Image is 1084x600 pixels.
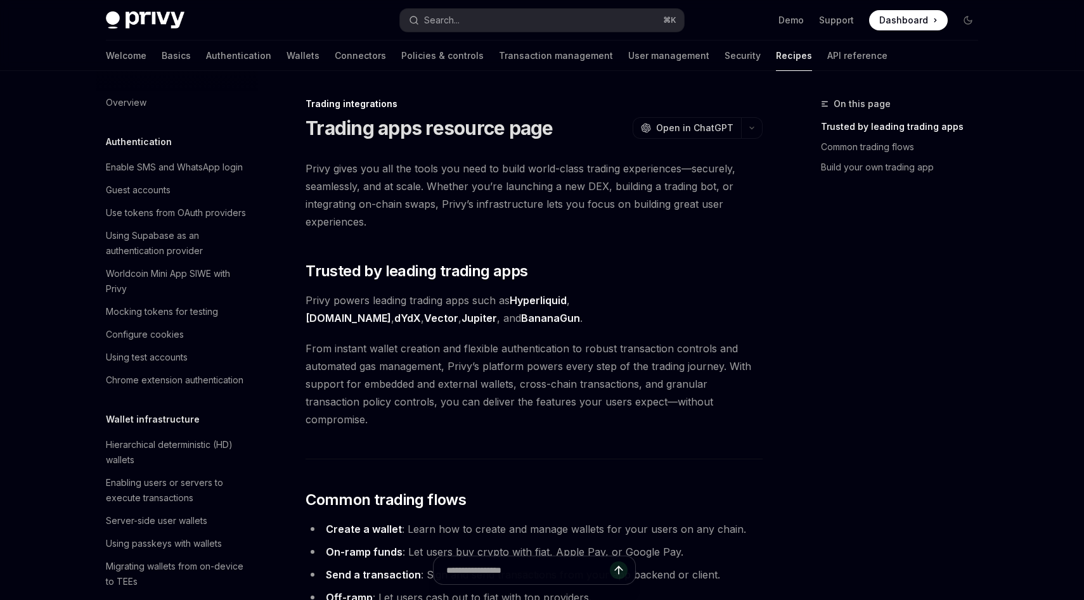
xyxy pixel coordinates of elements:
[106,559,250,589] div: Migrating wallets from on-device to TEEs
[725,41,761,71] a: Security
[106,373,243,388] div: Chrome extension authentication
[287,41,319,71] a: Wallets
[96,555,258,593] a: Migrating wallets from on-device to TEEs
[335,41,386,71] a: Connectors
[106,205,246,220] div: Use tokens from OAuth providers
[394,312,421,325] a: dYdX
[106,475,250,506] div: Enabling users or servers to execute transactions
[106,412,200,427] h5: Wallet infrastructure
[96,532,258,555] a: Using passkeys with wallets
[106,304,218,319] div: Mocking tokens for testing
[106,95,146,110] div: Overview
[306,261,527,281] span: Trusted by leading trading apps
[96,509,258,532] a: Server-side user wallets
[306,520,763,538] li: : Learn how to create and manage wallets for your users on any chain.
[306,160,763,231] span: Privy gives you all the tools you need to build world-class trading experiences—securely, seamles...
[461,312,497,325] a: Jupiter
[628,41,709,71] a: User management
[96,369,258,392] a: Chrome extension authentication
[96,262,258,300] a: Worldcoin Mini App SIWE with Privy
[656,122,733,134] span: Open in ChatGPT
[424,13,460,28] div: Search...
[306,291,763,327] span: Privy powers leading trading apps such as , , , , , and .
[958,10,978,30] button: Toggle dark mode
[834,96,891,112] span: On this page
[663,15,676,25] span: ⌘ K
[778,14,804,27] a: Demo
[96,471,258,509] a: Enabling users or servers to execute transactions
[96,156,258,179] a: Enable SMS and WhatsApp login
[106,160,243,175] div: Enable SMS and WhatsApp login
[106,437,250,468] div: Hierarchical deterministic (HD) wallets
[306,117,553,139] h1: Trading apps resource page
[821,137,988,157] a: Common trading flows
[400,9,684,32] button: Search...⌘K
[821,157,988,177] a: Build your own trading app
[96,179,258,201] a: Guest accounts
[96,346,258,369] a: Using test accounts
[610,561,628,579] button: Send message
[879,14,928,27] span: Dashboard
[106,182,171,198] div: Guest accounts
[326,523,402,536] a: Create a wallet
[106,228,250,259] div: Using Supabase as an authentication provider
[162,41,191,71] a: Basics
[499,41,613,71] a: Transaction management
[106,134,172,150] h5: Authentication
[424,312,458,325] a: Vector
[96,433,258,471] a: Hierarchical deterministic (HD) wallets
[776,41,812,71] a: Recipes
[96,224,258,262] a: Using Supabase as an authentication provider
[326,546,403,559] a: On-ramp funds
[401,41,484,71] a: Policies & controls
[306,312,391,325] a: [DOMAIN_NAME]
[106,41,146,71] a: Welcome
[106,11,184,29] img: dark logo
[869,10,948,30] a: Dashboard
[306,490,466,510] span: Common trading flows
[827,41,887,71] a: API reference
[106,536,222,551] div: Using passkeys with wallets
[96,201,258,224] a: Use tokens from OAuth providers
[96,323,258,346] a: Configure cookies
[521,312,580,325] a: BananaGun
[510,294,567,307] a: Hyperliquid
[633,117,741,139] button: Open in ChatGPT
[96,300,258,323] a: Mocking tokens for testing
[819,14,854,27] a: Support
[106,327,184,342] div: Configure cookies
[306,543,763,561] li: : Let users buy crypto with fiat, Apple Pay, or Google Pay.
[306,98,763,110] div: Trading integrations
[106,350,188,365] div: Using test accounts
[306,340,763,428] span: From instant wallet creation and flexible authentication to robust transaction controls and autom...
[206,41,271,71] a: Authentication
[96,91,258,114] a: Overview
[106,266,250,297] div: Worldcoin Mini App SIWE with Privy
[821,117,988,137] a: Trusted by leading trading apps
[106,513,207,528] div: Server-side user wallets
